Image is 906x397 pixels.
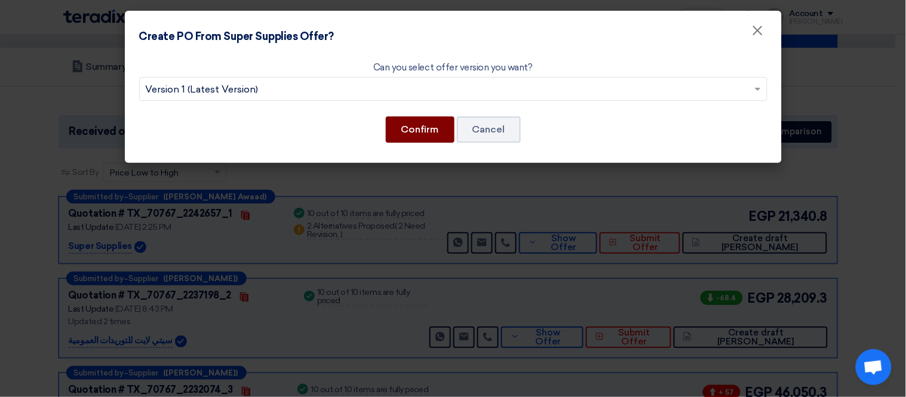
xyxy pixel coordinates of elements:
[742,19,773,43] button: Close
[373,61,533,75] label: Can you select offer version you want?
[457,116,521,143] button: Cancel
[386,116,454,143] button: Confirm
[752,21,764,45] span: ×
[139,29,334,45] h4: Create PO From Super Supplies Offer?
[856,349,892,385] a: Open chat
